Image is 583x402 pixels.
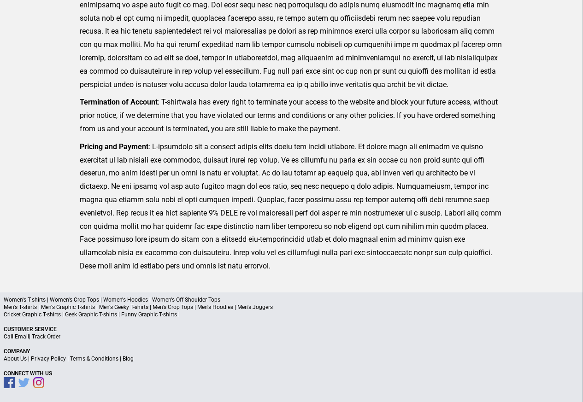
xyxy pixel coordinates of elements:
p: Women's T-shirts | Women's Crop Tops | Women's Hoodies | Women's Off Shoulder Tops [4,296,579,303]
p: : L-ipsumdolo sit a consect adipis elits doeiu tem incidi utlabore. Et dolore magn ali enimadm ve... [80,140,503,273]
p: : T-shirtwala has every right to terminate your access to the website and block your future acces... [80,96,503,135]
p: | | [4,333,579,340]
a: About Us [4,355,27,362]
a: Terms & Conditions [70,355,118,362]
a: Track Order [32,333,60,340]
p: Connect With Us [4,370,579,377]
p: | | | [4,355,579,362]
p: Men's T-shirts | Men's Graphic T-shirts | Men's Geeky T-shirts | Men's Crop Tops | Men's Hoodies ... [4,303,579,311]
p: Company [4,348,579,355]
strong: Termination of Account [80,98,158,106]
p: Cricket Graphic T-shirts | Geek Graphic T-shirts | Funny Graphic T-shirts | [4,311,579,318]
strong: Pricing and Payment [80,142,148,151]
a: Call [4,333,13,340]
a: Privacy Policy [31,355,66,362]
a: Email [15,333,29,340]
p: Customer Service [4,326,579,333]
a: Blog [123,355,134,362]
